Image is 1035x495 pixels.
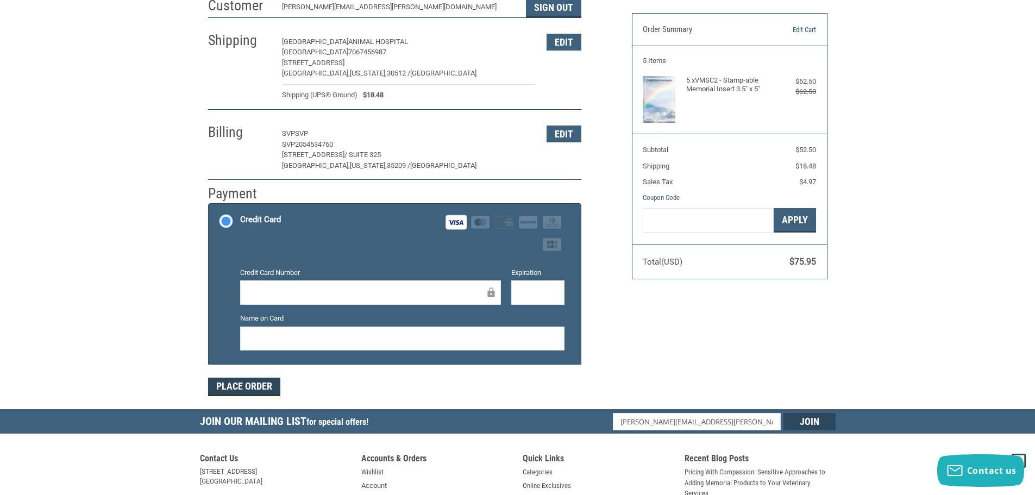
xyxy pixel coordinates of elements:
[783,413,836,430] input: Join
[200,409,374,437] h5: Join Our Mailing List
[686,76,770,94] h4: 5 x VMSC2 - Stamp-able Memorial Insert 3.5" x 5"
[643,162,669,170] span: Shipping
[361,480,387,491] a: Account
[240,211,281,229] div: Credit Card
[643,257,682,267] span: Total (USD)
[511,267,564,278] label: Expiration
[387,69,410,77] span: 30512 /
[282,2,515,17] div: [PERSON_NAME][EMAIL_ADDRESS][PERSON_NAME][DOMAIN_NAME]
[937,454,1024,487] button: Contact us
[795,162,816,170] span: $18.48
[282,140,295,148] span: SVP
[774,208,816,233] button: Apply
[643,178,673,186] span: Sales Tax
[789,256,816,267] span: $75.95
[348,48,386,56] span: 7067456987
[295,140,333,148] span: 2054534760
[208,32,272,49] h2: Shipping
[613,413,781,430] input: Email
[795,146,816,154] span: $52.50
[523,467,553,478] a: Categories
[523,453,674,467] h5: Quick Links
[282,37,348,46] span: [GEOGRAPHIC_DATA]
[643,24,761,35] h3: Order Summary
[410,69,476,77] span: [GEOGRAPHIC_DATA]
[350,161,387,170] span: [US_STATE],
[643,146,668,154] span: Subtotal
[282,151,344,159] span: [STREET_ADDRESS]
[306,417,368,427] span: for special offers!
[282,59,344,67] span: [STREET_ADDRESS]
[295,129,308,137] span: SVP
[773,86,816,97] div: $62.50
[208,123,272,141] h2: Billing
[773,76,816,87] div: $52.50
[282,90,357,101] span: Shipping (UPS® Ground)
[643,57,816,65] h3: 5 Items
[523,480,571,491] a: Online Exclusives
[282,161,350,170] span: [GEOGRAPHIC_DATA],
[361,467,384,478] a: Wishlist
[240,267,501,278] label: Credit Card Number
[643,193,680,202] a: Coupon Code
[200,453,351,467] h5: Contact Us
[282,129,295,137] span: SVP
[685,453,836,467] h5: Recent Blog Posts
[967,465,1017,477] span: Contact us
[410,161,476,170] span: [GEOGRAPHIC_DATA]
[643,208,774,233] input: Gift Certificate or Coupon Code
[350,69,387,77] span: [US_STATE],
[208,378,280,396] button: Place Order
[547,126,581,142] button: Edit
[357,90,384,101] span: $18.48
[344,151,381,159] span: / Suite 325
[240,313,564,324] label: Name on Card
[761,24,816,35] a: Edit Cart
[799,178,816,186] span: $4.97
[547,34,581,51] button: Edit
[282,69,350,77] span: [GEOGRAPHIC_DATA],
[361,453,512,467] h5: Accounts & Orders
[387,161,410,170] span: 35209 /
[282,48,348,56] span: [GEOGRAPHIC_DATA]
[348,37,408,46] span: Animal Hospital
[208,185,272,203] h2: Payment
